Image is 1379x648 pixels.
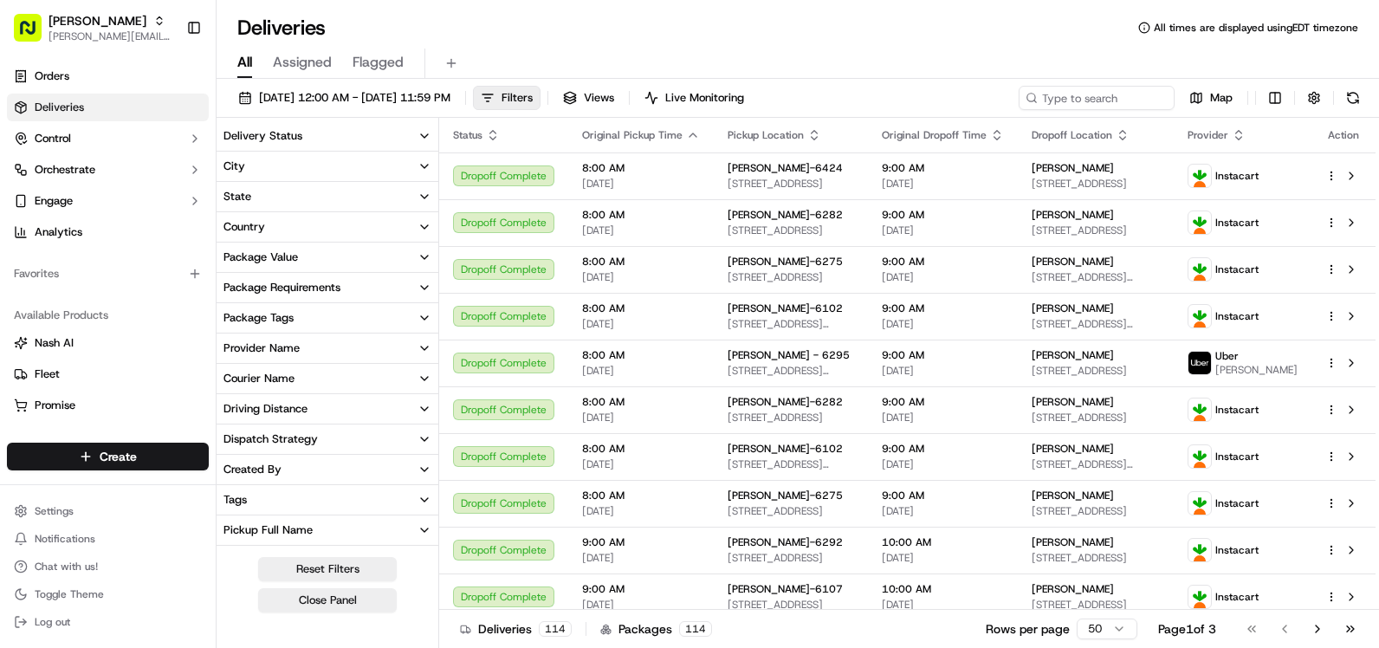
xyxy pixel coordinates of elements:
span: Settings [35,504,74,518]
span: [STREET_ADDRESS] [1032,551,1160,565]
span: Create [100,448,137,465]
button: Map [1182,86,1240,110]
button: Fleet [7,360,209,388]
span: [STREET_ADDRESS][PERSON_NAME] [1032,270,1160,284]
div: Package Requirements [223,280,340,295]
span: Instacart [1215,403,1259,417]
span: [DATE] [582,177,700,191]
span: All times are displayed using EDT timezone [1154,21,1358,35]
button: Live Monitoring [637,86,752,110]
span: [STREET_ADDRESS][PERSON_NAME] [728,317,854,331]
button: Orchestrate [7,156,209,184]
span: Orders [35,68,69,84]
span: [STREET_ADDRESS] [1032,598,1160,612]
span: Flagged [353,52,404,73]
span: Knowledge Base [35,251,133,269]
span: 9:00 AM [882,395,1004,409]
span: [DATE] [882,504,1004,518]
span: Analytics [35,224,82,240]
span: [DATE] [582,317,700,331]
div: State [223,189,251,204]
button: Country [217,212,438,242]
div: Package Value [223,249,298,265]
span: [PERSON_NAME] - 6295 [728,348,850,362]
button: Dispatch Strategy [217,424,438,454]
span: [PERSON_NAME] [1032,442,1114,456]
span: [STREET_ADDRESS][PERSON_NAME] [728,457,854,471]
span: 9:00 AM [882,161,1004,175]
span: Original Dropoff Time [882,128,987,142]
span: Instacart [1215,309,1259,323]
span: [STREET_ADDRESS] [1032,177,1160,191]
span: Uber [1215,349,1239,363]
button: State [217,182,438,211]
span: 8:00 AM [582,301,700,315]
span: [PERSON_NAME]-6292 [728,535,843,549]
div: 114 [539,621,572,637]
div: Delivery Status [223,128,302,144]
button: Package Requirements [217,273,438,302]
div: Favorites [7,260,209,288]
div: Provider Name [223,340,300,356]
span: Log out [35,615,70,629]
span: [PERSON_NAME] [1032,582,1114,596]
a: Powered byPylon [122,293,210,307]
span: [PERSON_NAME]-6275 [728,255,843,269]
span: Instacart [1215,262,1259,276]
span: [STREET_ADDRESS] [728,504,854,518]
span: Live Monitoring [665,90,744,106]
span: [DATE] [582,598,700,612]
button: Chat with us! [7,554,209,579]
span: Engage [35,193,73,209]
button: Create [7,443,209,470]
span: [PERSON_NAME]-6275 [728,489,843,502]
span: 8:00 AM [582,442,700,456]
span: All [237,52,252,73]
span: [DATE] [882,224,1004,237]
button: Tags [217,485,438,515]
button: [PERSON_NAME][PERSON_NAME][EMAIL_ADDRESS][PERSON_NAME][DOMAIN_NAME] [7,7,179,49]
span: [STREET_ADDRESS] [728,224,854,237]
span: [STREET_ADDRESS][PERSON_NAME] [1032,317,1160,331]
span: [STREET_ADDRESS][PERSON_NAME] [728,364,854,378]
button: Reset Filters [258,557,397,581]
div: 114 [679,621,712,637]
span: Assigned [273,52,332,73]
span: [DATE] [882,551,1004,565]
span: Fleet [35,366,60,382]
a: Deliveries [7,94,209,121]
button: Close Panel [258,588,397,612]
img: Nash [17,17,52,52]
span: [STREET_ADDRESS] [728,270,854,284]
div: Pickup Full Name [223,522,313,538]
span: 9:00 AM [882,442,1004,456]
span: 9:00 AM [882,301,1004,315]
img: profile_instacart_ahold_partner.png [1188,492,1211,515]
span: Instacart [1215,169,1259,183]
button: [PERSON_NAME][EMAIL_ADDRESS][PERSON_NAME][DOMAIN_NAME] [49,29,172,43]
img: profile_instacart_ahold_partner.png [1188,165,1211,187]
button: City [217,152,438,181]
span: [DATE] [582,224,700,237]
button: Control [7,125,209,152]
span: Instacart [1215,590,1259,604]
button: Engage [7,187,209,215]
div: Tags [223,492,247,508]
div: 📗 [17,253,31,267]
span: [STREET_ADDRESS] [728,411,854,424]
span: 8:00 AM [582,348,700,362]
span: Orchestrate [35,162,95,178]
p: Welcome 👋 [17,69,315,97]
div: Package Tags [223,310,294,326]
img: profile_instacart_ahold_partner.png [1188,305,1211,327]
input: Got a question? Start typing here... [45,112,312,130]
img: profile_instacart_ahold_partner.png [1188,399,1211,421]
span: [DATE] [882,598,1004,612]
div: 💻 [146,253,160,267]
span: [PERSON_NAME] [1032,301,1114,315]
span: Nash AI [35,335,74,351]
span: API Documentation [164,251,278,269]
a: 💻API Documentation [139,244,285,275]
button: Log out [7,610,209,634]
